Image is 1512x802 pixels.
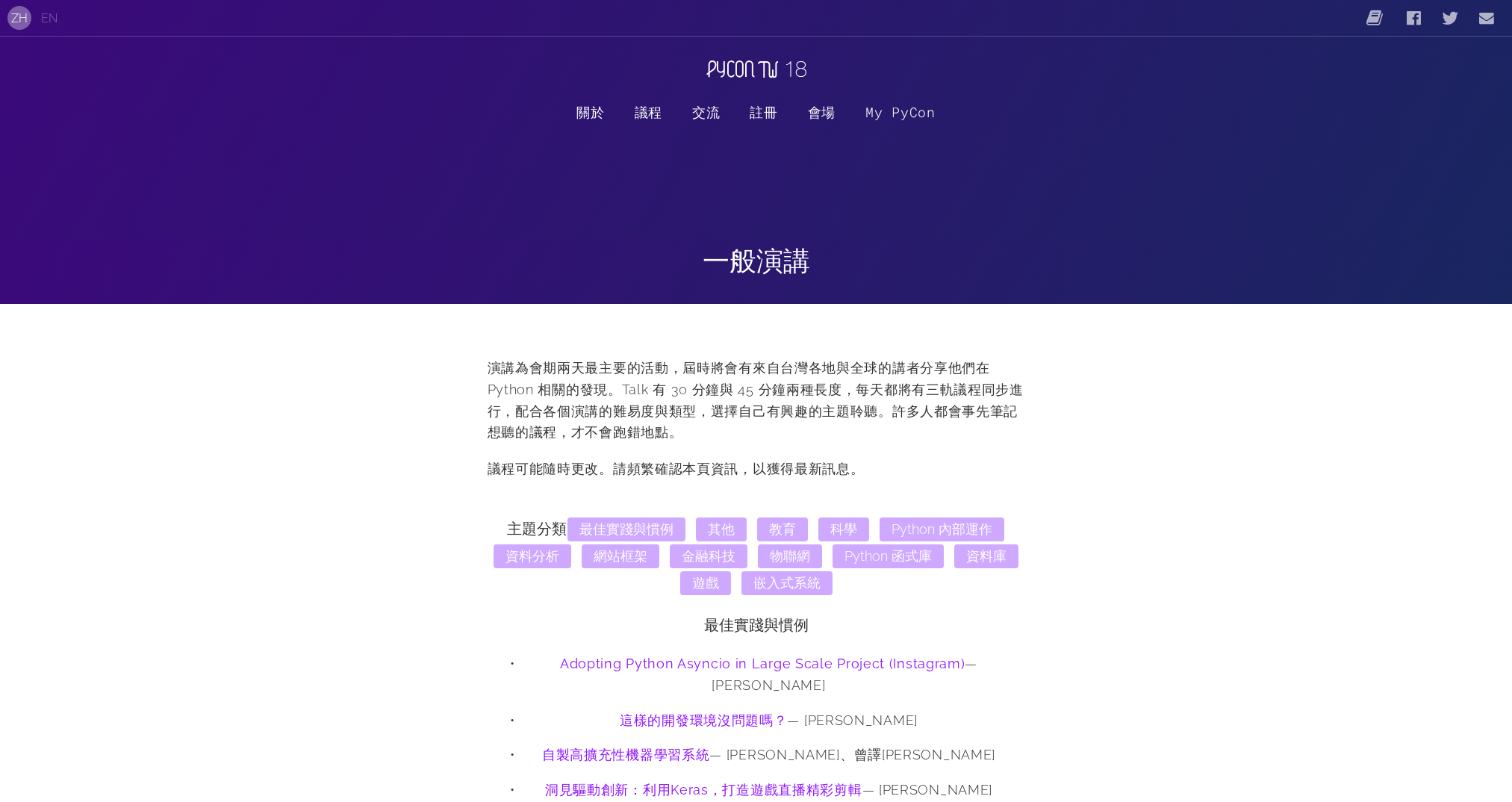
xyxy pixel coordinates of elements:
p: 演講為會期兩天最主要的活動，屆時將會有來自台灣各地與全球的講者分享他們在 Python 相關的發現。Talk 有 30 分鐘與 45 分鐘兩種長度，每天都將有三軌議程同步進行，配合各個演講的難易... [488,358,1025,444]
p: — [PERSON_NAME]、曾譯[PERSON_NAME] [513,745,1025,766]
p: 請頻繁確認本頁資訊，以獲得最新訊息。 [488,458,1025,480]
a: 物聯網 [758,544,822,568]
a: 自製高擴充性機器學習系統 [542,747,709,762]
a: 資料分析 [494,544,571,568]
a: Python 函式庫 [833,544,944,568]
label: 註冊 [750,87,777,135]
button: EN [37,6,61,30]
p: — [PERSON_NAME] [513,653,1025,697]
a: 嵌入式系統 [741,571,833,595]
a: 其他 [696,517,747,541]
a: 最佳實踐與慣例 [567,517,685,541]
a: EN [41,11,57,25]
a: 關於 [576,87,604,135]
a: 教育 [757,517,808,541]
h3: 最佳實踐與慣例 [488,615,1025,635]
p: — [PERSON_NAME] [513,710,1025,732]
a: 科學 [818,517,869,541]
label: 交流 [692,87,720,135]
a: Python 內部運作 [880,517,1004,541]
em: 議程可能隨時更改。 [488,461,613,476]
a: Adopting Python Asyncio in Large Scale Project (Instagram) [560,656,965,671]
a: 網站框架 [582,544,659,568]
a: 金融科技 [670,544,747,568]
a: 會場 [808,87,836,135]
a: 資料庫 [954,544,1018,568]
a: 洞見驅動創新：利用Keras，打造遊戲直播精彩剪輯 [545,782,862,798]
a: 這樣的開發環境沒問題嗎？ [620,712,787,728]
label: 議程 [635,87,662,135]
p: — [PERSON_NAME] [513,780,1025,801]
button: ZH [7,6,31,30]
a: My PyCon [865,87,936,135]
a: 遊戲 [680,571,731,595]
